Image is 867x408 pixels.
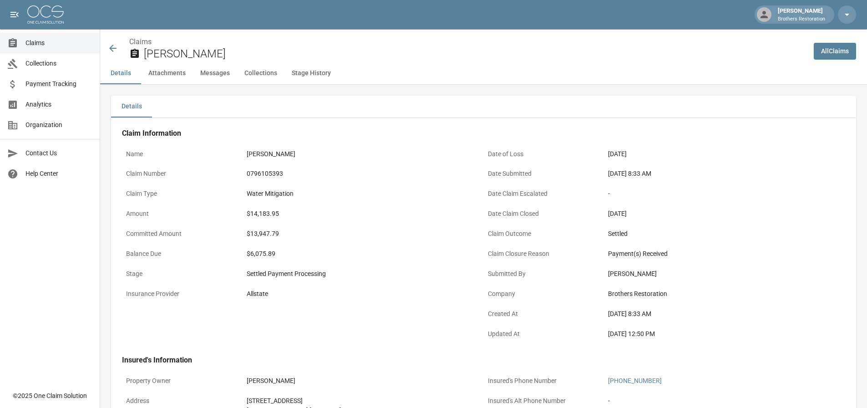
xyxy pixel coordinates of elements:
[27,5,64,24] img: ocs-logo-white-transparent.png
[247,396,480,406] div: [STREET_ADDRESS]
[814,43,856,60] a: AllClaims
[608,396,841,406] div: -
[247,289,480,299] div: Allstate
[608,249,841,259] div: Payment(s) Received
[484,325,604,343] p: Updated At
[484,305,604,323] p: Created At
[25,38,92,48] span: Claims
[484,165,604,183] p: Date Submitted
[100,62,867,84] div: anchor tabs
[122,356,845,365] h4: Insured's Information
[284,62,338,84] button: Stage History
[122,225,243,243] p: Committed Amount
[122,205,243,223] p: Amount
[100,62,141,84] button: Details
[25,148,92,158] span: Contact Us
[5,5,24,24] button: open drawer
[122,245,243,263] p: Balance Due
[247,249,480,259] div: $6,075.89
[247,169,480,178] div: 0796105393
[608,149,841,159] div: [DATE]
[25,59,92,68] span: Collections
[608,269,841,279] div: [PERSON_NAME]
[608,377,662,384] a: [PHONE_NUMBER]
[608,209,841,219] div: [DATE]
[122,129,845,138] h4: Claim Information
[247,189,480,199] div: Water Mitigation
[111,96,856,117] div: details tabs
[25,120,92,130] span: Organization
[122,285,243,303] p: Insurance Provider
[608,169,841,178] div: [DATE] 8:33 AM
[25,100,92,109] span: Analytics
[122,145,243,163] p: Name
[129,36,806,47] nav: breadcrumb
[247,376,480,386] div: [PERSON_NAME]
[25,79,92,89] span: Payment Tracking
[237,62,284,84] button: Collections
[484,225,604,243] p: Claim Outcome
[608,189,841,199] div: -
[247,209,480,219] div: $14,183.95
[484,145,604,163] p: Date of Loss
[122,265,243,283] p: Stage
[608,289,841,299] div: Brothers Restoration
[608,329,841,339] div: [DATE] 12:50 PM
[247,149,480,159] div: [PERSON_NAME]
[193,62,237,84] button: Messages
[111,96,152,117] button: Details
[25,169,92,178] span: Help Center
[484,285,604,303] p: Company
[774,6,829,23] div: [PERSON_NAME]
[129,37,152,46] a: Claims
[778,15,825,23] p: Brothers Restoration
[141,62,193,84] button: Attachments
[13,391,87,400] div: © 2025 One Claim Solution
[484,205,604,223] p: Date Claim Closed
[608,229,841,239] div: Settled
[247,229,480,239] div: $13,947.79
[122,185,243,203] p: Claim Type
[122,372,243,390] p: Property Owner
[484,185,604,203] p: Date Claim Escalated
[608,309,841,319] div: [DATE] 8:33 AM
[484,265,604,283] p: Submitted By
[144,47,806,61] h2: [PERSON_NAME]
[484,372,604,390] p: Insured's Phone Number
[122,165,243,183] p: Claim Number
[484,245,604,263] p: Claim Closure Reason
[247,269,480,279] div: Settled Payment Processing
